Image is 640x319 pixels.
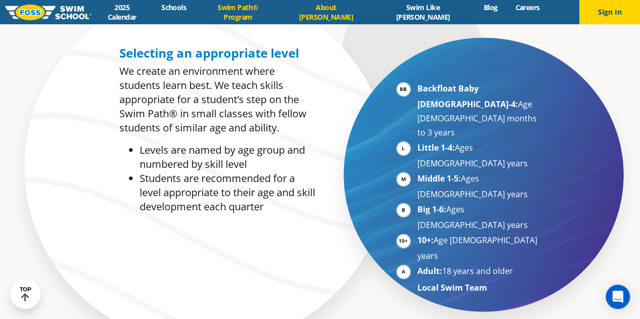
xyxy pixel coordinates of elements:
strong: Big 1-6: [417,204,446,215]
strong: 10+: [417,235,434,246]
img: FOSS Swim School Logo [5,5,92,20]
span: Selecting an appropriate level [119,44,299,61]
a: Swim Like [PERSON_NAME] [371,3,475,22]
li: 18 years and older [417,264,541,280]
strong: Little 1-4: [417,142,455,153]
strong: Middle 1-5: [417,173,461,184]
a: Swim Path® Program [195,3,281,22]
strong: Adult: [417,265,442,277]
a: Schools [153,3,195,12]
a: 2025 Calendar [92,3,153,22]
strong: Backfloat Baby [DEMOGRAPHIC_DATA]-4: [417,83,518,110]
a: Careers [506,3,548,12]
p: We create an environment where students learn best. We teach skills appropriate for a student’s s... [119,64,315,135]
div: Open Intercom Messenger [606,285,630,309]
strong: Local Swim Team [417,282,487,293]
li: Age [DEMOGRAPHIC_DATA] months to 3 years [417,81,541,140]
li: Age [DEMOGRAPHIC_DATA] years [417,233,541,263]
li: Ages [DEMOGRAPHIC_DATA] years [417,141,541,170]
div: TOP [20,286,31,302]
li: Students are recommended for a level appropriate to their age and skill development each quarter [140,171,315,214]
li: Ages [DEMOGRAPHIC_DATA] years [417,171,541,201]
a: Blog [475,3,506,12]
li: Ages [DEMOGRAPHIC_DATA] years [417,202,541,232]
li: Levels are named by age group and numbered by skill level [140,143,315,171]
a: About [PERSON_NAME] [281,3,371,22]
